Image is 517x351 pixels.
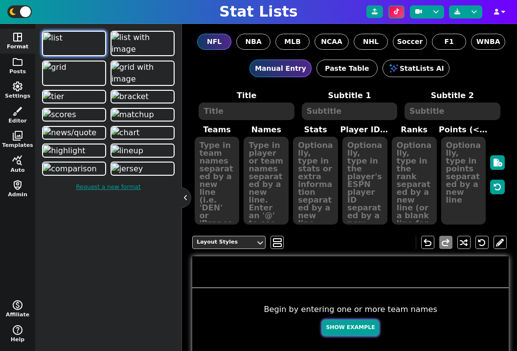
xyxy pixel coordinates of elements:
[440,237,451,248] span: redo
[439,124,488,136] label: Points (< 8 teams)
[322,320,378,335] button: Show Example
[197,238,251,247] div: Layout Styles
[476,37,500,47] span: WNBA
[12,56,23,68] span: folder
[439,236,452,249] button: redo
[444,37,453,47] span: F1
[112,127,140,139] img: chart
[112,145,143,157] img: lineup
[43,145,85,157] img: highlight
[207,37,222,47] span: NFL
[112,109,154,121] img: matchup
[43,32,63,44] img: list
[340,124,390,136] label: Player ID/Image URL
[249,60,312,77] button: Manual Entry
[12,155,23,166] span: query_stats
[421,236,434,249] button: undo
[12,324,23,336] span: help
[40,178,177,196] a: Request a new format
[12,105,23,117] span: brush
[192,304,509,340] div: Begin by entering one or more team names
[389,124,439,136] label: Ranks
[12,130,23,142] span: photo_library
[192,124,242,136] label: Teams
[363,37,379,47] span: NHL
[298,90,401,102] label: Subtitle 1
[401,90,504,102] label: Subtitle 2
[195,90,298,102] label: Title
[12,299,23,311] span: monetization_on
[43,91,64,103] img: tier
[246,37,262,47] span: NBA
[12,81,23,92] span: settings
[43,62,66,73] img: grid
[321,37,342,47] span: NCAA
[284,37,301,47] span: MLB
[43,163,96,175] img: comparison
[12,179,23,191] span: shield_person
[291,124,340,136] label: Stats
[382,60,450,77] button: StatLists AI
[397,37,423,47] span: Soccer
[242,124,291,136] label: Names
[219,3,297,21] h1: Stat Lists
[316,60,378,77] button: Paste Table
[112,62,174,85] img: grid with image
[112,91,149,103] img: bracket
[43,109,76,121] img: scores
[112,163,143,175] img: jersey
[43,127,96,139] img: news/quote
[422,237,433,248] span: undo
[112,32,174,55] img: list with image
[12,31,23,43] span: space_dashboard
